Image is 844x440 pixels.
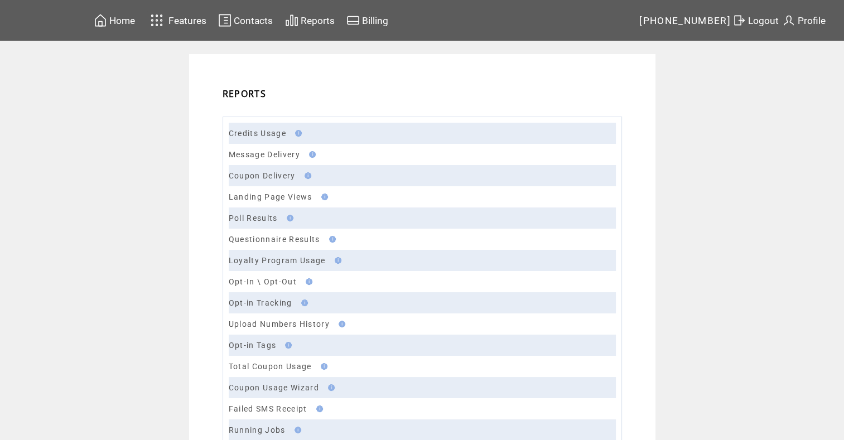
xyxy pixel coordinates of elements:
[229,341,277,350] a: Opt-in Tags
[283,215,293,221] img: help.gif
[326,236,336,243] img: help.gif
[285,13,298,27] img: chart.svg
[331,257,341,264] img: help.gif
[223,88,266,100] span: REPORTS
[748,15,779,26] span: Logout
[229,362,312,371] a: Total Coupon Usage
[109,15,135,26] span: Home
[229,150,300,159] a: Message Delivery
[229,298,292,307] a: Opt-in Tracking
[780,12,827,29] a: Profile
[147,11,167,30] img: features.svg
[291,427,301,433] img: help.gif
[798,15,826,26] span: Profile
[306,151,316,158] img: help.gif
[218,13,232,27] img: contacts.svg
[229,426,286,434] a: Running Jobs
[318,194,328,200] img: help.gif
[229,129,286,138] a: Credits Usage
[146,9,209,31] a: Features
[92,12,137,29] a: Home
[168,15,206,26] span: Features
[313,405,323,412] img: help.gif
[229,192,312,201] a: Landing Page Views
[229,256,326,265] a: Loyalty Program Usage
[282,342,292,349] img: help.gif
[216,12,274,29] a: Contacts
[346,13,360,27] img: creidtcard.svg
[301,172,311,179] img: help.gif
[782,13,795,27] img: profile.svg
[345,12,390,29] a: Billing
[229,277,297,286] a: Opt-In \ Opt-Out
[229,235,320,244] a: Questionnaire Results
[301,15,335,26] span: Reports
[731,12,780,29] a: Logout
[229,214,278,223] a: Poll Results
[234,15,273,26] span: Contacts
[317,363,327,370] img: help.gif
[229,404,307,413] a: Failed SMS Receipt
[298,299,308,306] img: help.gif
[229,171,296,180] a: Coupon Delivery
[229,383,319,392] a: Coupon Usage Wizard
[362,15,388,26] span: Billing
[325,384,335,391] img: help.gif
[229,320,330,328] a: Upload Numbers History
[335,321,345,327] img: help.gif
[94,13,107,27] img: home.svg
[302,278,312,285] img: help.gif
[732,13,746,27] img: exit.svg
[283,12,336,29] a: Reports
[292,130,302,137] img: help.gif
[639,15,731,26] span: [PHONE_NUMBER]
